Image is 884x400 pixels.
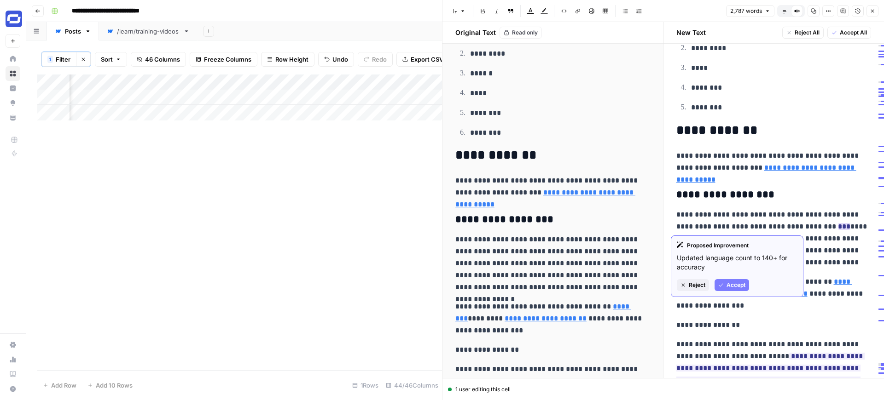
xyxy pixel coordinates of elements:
span: Undo [332,55,348,64]
div: /learn/training-videos [117,27,180,36]
span: Accept All [840,29,867,37]
a: Your Data [6,110,20,125]
a: /learn/training-videos [99,22,198,40]
a: Home [6,51,20,66]
p: Updated language count to 140+ for accuracy [677,253,797,272]
button: Export CSV [396,52,449,67]
div: 44/46 Columns [382,378,442,393]
span: Row Height [275,55,308,64]
span: 46 Columns [145,55,180,64]
button: Reject All [782,27,824,39]
a: Settings [6,337,20,352]
button: Accept [715,279,749,291]
h2: Original Text [450,28,496,37]
span: Redo [372,55,387,64]
button: Freeze Columns [190,52,257,67]
div: 1 user editing this cell [448,385,878,394]
span: Sort [101,55,113,64]
a: Insights [6,81,20,96]
button: Help + Support [6,382,20,396]
a: Browse [6,66,20,81]
button: Row Height [261,52,314,67]
button: Undo [318,52,354,67]
span: 2,787 words [730,7,762,15]
button: Reject [677,279,709,291]
button: Add Row [37,378,82,393]
button: 1Filter [41,52,76,67]
h2: New Text [676,28,706,37]
button: Sort [95,52,127,67]
div: Posts [65,27,81,36]
button: Redo [358,52,393,67]
img: Synthesia Logo [6,11,22,27]
span: Export CSV [411,55,443,64]
span: Accept [727,281,745,289]
span: Reject [689,281,705,289]
button: Add 10 Rows [82,378,138,393]
span: Add 10 Rows [96,381,133,390]
span: Add Row [51,381,76,390]
button: Accept All [827,27,871,39]
span: Freeze Columns [204,55,251,64]
div: Proposed Improvement [677,241,797,250]
div: 1 [47,56,53,63]
button: 2,787 words [726,5,774,17]
span: Read only [512,29,538,37]
span: Reject All [795,29,820,37]
button: Workspace: Synthesia [6,7,20,30]
span: 1 [49,56,52,63]
div: 1 Rows [349,378,382,393]
span: Filter [56,55,70,64]
a: Usage [6,352,20,367]
a: Opportunities [6,96,20,110]
a: Learning Hub [6,367,20,382]
a: Posts [47,22,99,40]
button: 46 Columns [131,52,186,67]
